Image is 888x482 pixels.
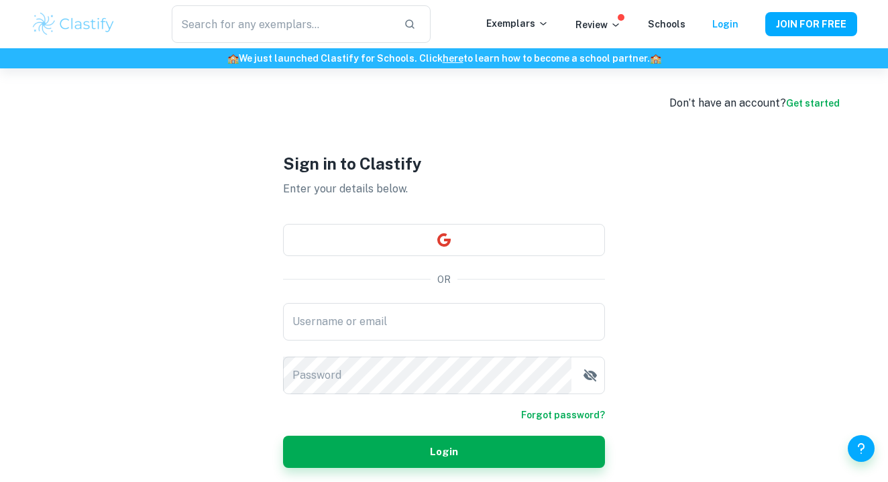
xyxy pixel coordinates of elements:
[227,53,239,64] span: 🏫
[283,152,605,176] h1: Sign in to Clastify
[848,435,875,462] button: Help and Feedback
[786,98,840,109] a: Get started
[283,436,605,468] button: Login
[486,16,549,31] p: Exemplars
[648,19,685,29] a: Schools
[3,51,885,66] h6: We just launched Clastify for Schools. Click to learn how to become a school partner.
[575,17,621,32] p: Review
[521,408,605,422] a: Forgot password?
[443,53,463,64] a: here
[669,95,840,111] div: Don’t have an account?
[437,272,451,287] p: OR
[31,11,116,38] img: Clastify logo
[172,5,393,43] input: Search for any exemplars...
[283,181,605,197] p: Enter your details below.
[765,12,857,36] button: JOIN FOR FREE
[712,19,738,29] a: Login
[650,53,661,64] span: 🏫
